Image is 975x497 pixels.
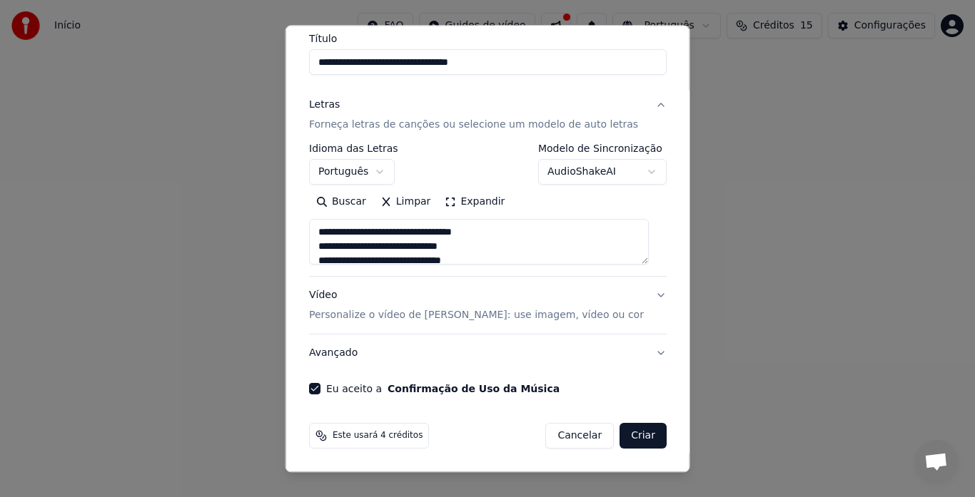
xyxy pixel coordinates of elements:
span: Este usará 4 créditos [333,431,423,442]
button: VídeoPersonalize o vídeo de [PERSON_NAME]: use imagem, vídeo ou cor [309,277,667,334]
p: Forneça letras de canções ou selecione um modelo de auto letras [309,118,638,133]
button: Limpar [373,191,438,214]
button: Cancelar [545,424,614,449]
button: Buscar [309,191,373,214]
button: LetrasForneça letras de canções ou selecione um modelo de auto letras [309,87,667,144]
div: Vídeo [309,289,644,323]
label: Modelo de Sincronização [537,144,666,154]
p: Personalize o vídeo de [PERSON_NAME]: use imagem, vídeo ou cor [309,309,644,323]
button: Criar [620,424,667,449]
button: Eu aceito a [388,384,560,394]
button: Avançado [309,335,667,372]
label: Título [309,34,667,44]
label: Eu aceito a [326,384,560,394]
div: LetrasForneça letras de canções ou selecione um modelo de auto letras [309,144,667,277]
label: Idioma das Letras [309,144,398,154]
button: Expandir [438,191,512,214]
div: Letras [309,98,340,113]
